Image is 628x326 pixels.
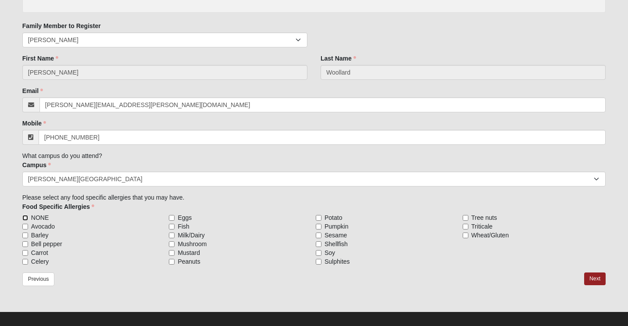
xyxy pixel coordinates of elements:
label: Email [22,86,43,95]
span: Potato [325,213,342,222]
input: Soy [316,250,321,256]
span: Mushroom [178,240,207,248]
label: First Name [22,54,58,63]
span: Triticale [471,222,493,231]
span: Avocado [31,222,55,231]
input: Carrot [22,250,28,256]
span: Soy [325,248,335,257]
span: Sesame [325,231,347,240]
input: Bell pepper [22,241,28,247]
span: Sulphites [325,257,350,266]
span: Milk/Dairy [178,231,204,240]
label: Mobile [22,119,46,128]
span: Wheat/Gluten [471,231,509,240]
span: Pumpkin [325,222,348,231]
span: Eggs [178,213,192,222]
input: Avocado [22,224,28,229]
input: Celery [22,259,28,265]
span: Fish [178,222,189,231]
span: Shellfish [325,240,348,248]
span: Carrot [31,248,48,257]
input: Milk/Dairy [169,233,175,238]
span: Mustard [178,248,200,257]
span: NONE [31,213,49,222]
input: Tree nuts [463,215,468,221]
span: Celery [31,257,49,266]
input: Wheat/Gluten [463,233,468,238]
input: Mustard [169,250,175,256]
a: Next [584,272,606,285]
input: Sesame [316,233,321,238]
input: Potato [316,215,321,221]
span: Bell pepper [31,240,62,248]
span: Barley [31,231,49,240]
span: Peanuts [178,257,200,266]
input: Triticale [463,224,468,229]
input: NONE [22,215,28,221]
input: Mushroom [169,241,175,247]
input: Peanuts [169,259,175,265]
label: Family Member to Register [22,21,101,30]
label: Campus [22,161,51,169]
input: Sulphites [316,259,321,265]
input: Pumpkin [316,224,321,229]
a: Previous [22,272,55,286]
input: Barley [22,233,28,238]
span: Tree nuts [471,213,497,222]
input: Eggs [169,215,175,221]
label: Food Specific Allergies [22,202,94,211]
label: Last Name [321,54,356,63]
input: Shellfish [316,241,321,247]
input: Fish [169,224,175,229]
